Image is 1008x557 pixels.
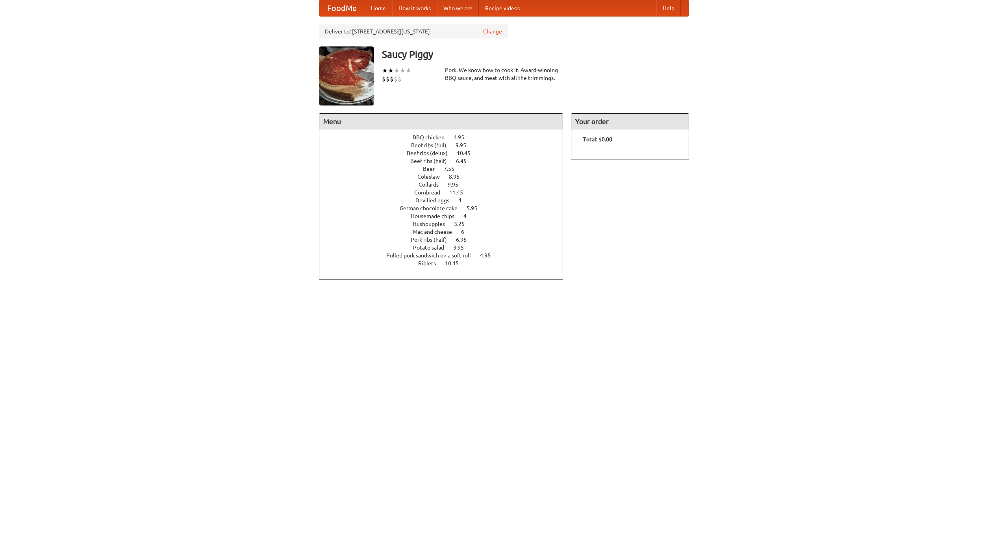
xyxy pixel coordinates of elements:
li: $ [394,75,398,83]
a: BBQ chicken 4.95 [413,134,479,141]
span: Collards [419,181,447,188]
span: Coleslaw [417,174,448,180]
li: ★ [400,66,406,75]
span: Beef ribs (delux) [407,150,456,156]
a: German chocolate cake 5.95 [400,205,492,211]
span: Hushpuppies [413,221,453,227]
h3: Saucy Piggy [382,46,689,62]
li: ★ [382,66,388,75]
span: 10.45 [457,150,478,156]
span: 4 [463,213,474,219]
b: Total: $0.00 [583,136,612,142]
span: 6.45 [456,158,474,164]
a: How it works [392,0,437,16]
li: $ [390,75,394,83]
a: Mac and cheese 6 [413,229,479,235]
span: Riblets [418,260,444,266]
a: Riblets 10.45 [418,260,473,266]
a: Hushpuppies 3.25 [413,221,479,227]
div: Deliver to: [STREET_ADDRESS][US_STATE] [319,24,508,39]
li: $ [386,75,390,83]
span: Potato salad [413,244,452,251]
h4: Menu [319,114,563,130]
a: Potato salad 3.95 [413,244,478,251]
span: Pulled pork sandwich on a soft roll [386,252,479,259]
span: 5.95 [467,205,485,211]
div: Pork. We know how to cook it. Award-winning BBQ sauce, and meat with all the trimmings. [445,66,563,82]
span: Pork ribs (half) [411,237,455,243]
span: Beef ribs (full) [411,142,454,148]
span: 6 [461,229,472,235]
span: Beef ribs (half) [410,158,455,164]
a: Beef ribs (full) 9.95 [411,142,481,148]
a: FoodMe [319,0,365,16]
li: $ [382,75,386,83]
a: Recipe videos [479,0,526,16]
a: Pulled pork sandwich on a soft roll 4.95 [386,252,505,259]
span: 4 [458,197,469,204]
a: Home [365,0,392,16]
a: Coleslaw 8.95 [417,174,474,180]
span: 3.95 [453,244,472,251]
span: Devilled eggs [415,197,457,204]
span: 3.25 [454,221,472,227]
img: angular.jpg [319,46,374,105]
a: Change [483,28,502,35]
a: Devilled eggs 4 [415,197,476,204]
span: Housemade chips [411,213,462,219]
li: $ [398,75,402,83]
span: Beer [423,166,443,172]
a: Pork ribs (half) 6.95 [411,237,481,243]
a: Beer 7.55 [423,166,469,172]
span: 4.95 [480,252,498,259]
li: ★ [406,66,411,75]
span: 11.45 [449,189,471,196]
span: 9.95 [456,142,474,148]
span: 9.95 [448,181,466,188]
a: Cornbread 11.45 [414,189,478,196]
a: Beef ribs (delux) 10.45 [407,150,485,156]
h4: Your order [571,114,689,130]
li: ★ [394,66,400,75]
a: Who we are [437,0,479,16]
span: 6.95 [456,237,474,243]
a: Beef ribs (half) 6.45 [410,158,481,164]
span: 7.55 [444,166,462,172]
span: 4.95 [454,134,472,141]
span: Mac and cheese [413,229,460,235]
span: German chocolate cake [400,205,465,211]
span: 10.45 [445,260,467,266]
span: 8.95 [449,174,467,180]
span: Cornbread [414,189,448,196]
a: Help [656,0,681,16]
a: Collards 9.95 [419,181,473,188]
a: Housemade chips 4 [411,213,481,219]
span: BBQ chicken [413,134,452,141]
li: ★ [388,66,394,75]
